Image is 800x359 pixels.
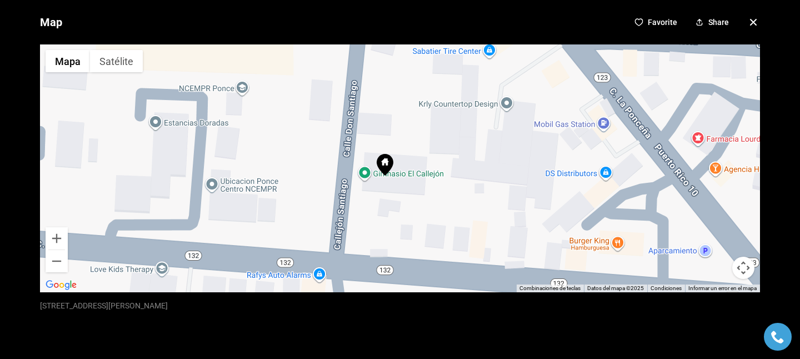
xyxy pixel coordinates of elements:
p: Map [40,11,62,33]
button: Combinaciones de teclas [519,285,581,292]
a: Condiciones (se abre en una nueva pestaña) [651,285,682,291]
button: Share [691,13,733,31]
a: Informar un error en el mapa [688,285,757,291]
p: Share [708,18,729,27]
button: Alejar [46,250,68,272]
button: Favorite [630,13,682,31]
button: Acercar [46,227,68,250]
a: Abrir esta área en Google Maps (se abre en una ventana nueva) [43,278,79,292]
p: [STREET_ADDRESS][PERSON_NAME] [40,301,168,310]
button: Mostrar mapa de calles [46,50,90,72]
p: Favorite [648,18,677,27]
button: Mostrar imágenes satelitales [90,50,143,72]
button: Controles de visualización del mapa [732,257,754,279]
span: Datos del mapa ©2025 [587,285,644,291]
img: Google [43,278,79,292]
